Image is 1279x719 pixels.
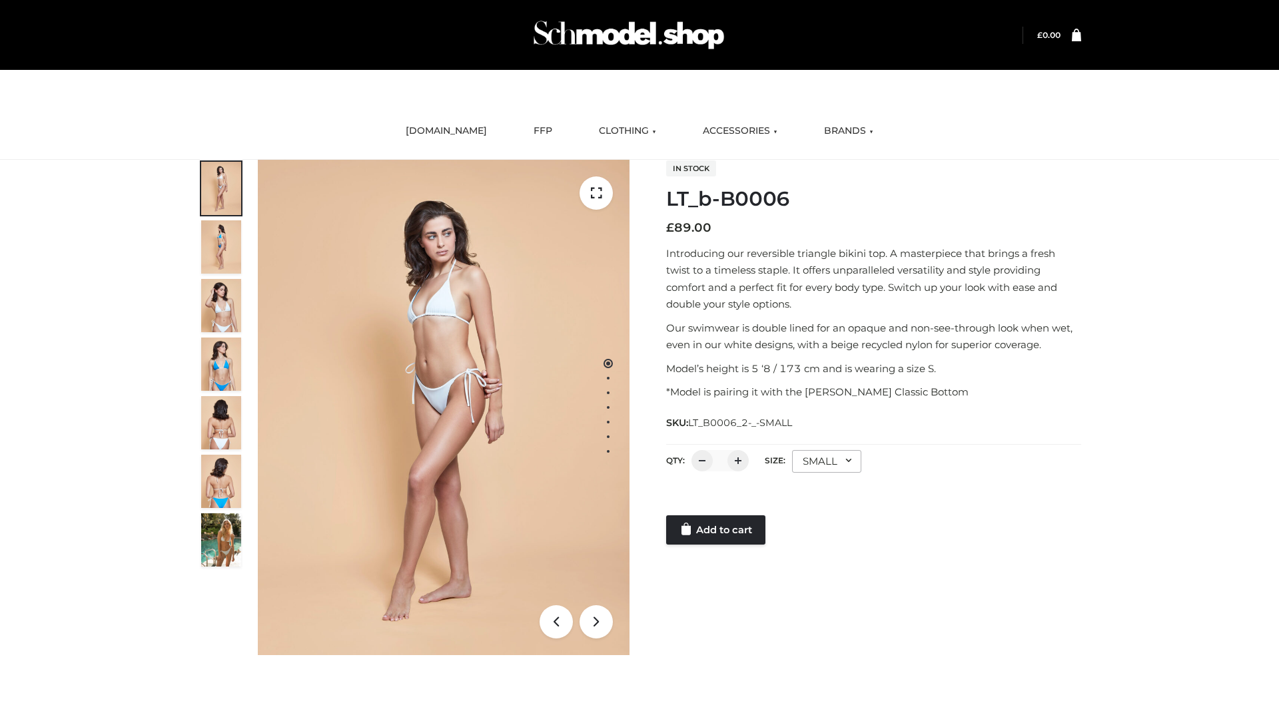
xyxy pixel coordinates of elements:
[666,245,1081,313] p: Introducing our reversible triangle bikini top. A masterpiece that brings a fresh twist to a time...
[1037,30,1061,40] bdi: 0.00
[666,160,716,176] span: In stock
[814,117,883,146] a: BRANDS
[693,117,787,146] a: ACCESSORIES
[589,117,666,146] a: CLOTHING
[201,279,241,332] img: ArielClassicBikiniTop_CloudNine_AzureSky_OW114ECO_3-scaled.jpg
[666,320,1081,354] p: Our swimwear is double lined for an opaque and non-see-through look when wet, even in our white d...
[666,383,1081,401] p: *Model is pairing it with the [PERSON_NAME] Classic Bottom
[529,9,729,61] img: Schmodel Admin 964
[258,160,630,655] img: ArielClassicBikiniTop_CloudNine_AzureSky_OW114ECO_1
[201,396,241,449] img: ArielClassicBikiniTop_CloudNine_AzureSky_OW114ECO_7-scaled.jpg
[666,455,685,465] label: QTY:
[666,415,793,431] span: SKU:
[524,117,562,146] a: FFP
[201,455,241,508] img: ArielClassicBikiniTop_CloudNine_AzureSky_OW114ECO_8-scaled.jpg
[792,450,861,473] div: SMALL
[688,417,792,429] span: LT_B0006_2-_-SMALL
[666,187,1081,211] h1: LT_b-B0006
[666,360,1081,377] p: Model’s height is 5 ‘8 / 173 cm and is wearing a size S.
[666,220,674,235] span: £
[1037,30,1061,40] a: £0.00
[201,162,241,215] img: ArielClassicBikiniTop_CloudNine_AzureSky_OW114ECO_1-scaled.jpg
[765,455,785,465] label: Size:
[201,338,241,391] img: ArielClassicBikiniTop_CloudNine_AzureSky_OW114ECO_4-scaled.jpg
[201,220,241,274] img: ArielClassicBikiniTop_CloudNine_AzureSky_OW114ECO_2-scaled.jpg
[666,515,765,545] a: Add to cart
[396,117,497,146] a: [DOMAIN_NAME]
[201,513,241,567] img: Arieltop_CloudNine_AzureSky2.jpg
[1037,30,1043,40] span: £
[666,220,711,235] bdi: 89.00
